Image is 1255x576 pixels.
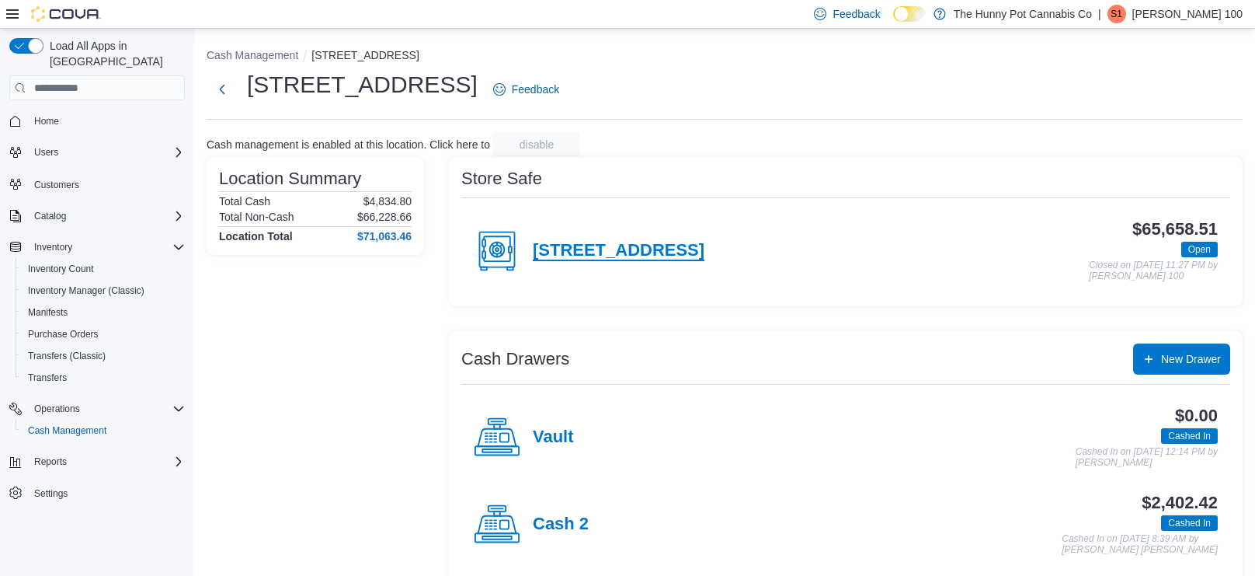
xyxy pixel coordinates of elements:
[1098,5,1101,23] p: |
[34,179,79,191] span: Customers
[22,325,185,344] span: Purchase Orders
[3,110,191,132] button: Home
[9,103,185,545] nav: Complex example
[3,398,191,420] button: Operations
[16,367,191,389] button: Transfers
[22,421,113,440] a: Cash Management
[1181,242,1218,257] span: Open
[28,306,68,319] span: Manifests
[22,347,185,365] span: Transfers (Classic)
[533,241,704,261] h4: [STREET_ADDRESS]
[28,263,94,275] span: Inventory Count
[357,230,412,243] h4: $71,063.46
[22,421,185,440] span: Cash Management
[1168,516,1211,530] span: Cashed In
[28,350,106,362] span: Transfers (Classic)
[833,6,880,22] span: Feedback
[311,49,419,61] button: [STREET_ADDRESS]
[1111,5,1122,23] span: S1
[1188,243,1211,257] span: Open
[207,138,490,151] p: Cash management is enabled at this location. Click here to
[1107,5,1126,23] div: Sarah 100
[22,260,185,278] span: Inventory Count
[512,82,559,97] span: Feedback
[34,487,68,500] span: Settings
[1142,494,1218,512] h3: $2,402.42
[28,424,106,437] span: Cash Management
[22,260,100,278] a: Inventory Count
[207,74,238,105] button: Next
[22,368,185,387] span: Transfers
[893,6,926,23] input: Dark Mode
[43,38,185,69] span: Load All Apps in [GEOGRAPHIC_DATA]
[28,207,72,225] button: Catalog
[247,69,478,100] h1: [STREET_ADDRESS]
[28,372,67,384] span: Transfers
[28,285,144,297] span: Inventory Manager (Classic)
[461,350,569,368] h3: Cash Drawers
[28,238,78,257] button: Inventory
[3,451,191,473] button: Reports
[28,207,185,225] span: Catalog
[219,169,361,188] h3: Location Summary
[28,238,185,257] span: Inventory
[1062,534,1218,555] p: Cashed In on [DATE] 8:39 AM by [PERSON_NAME] [PERSON_NAME]
[1132,5,1243,23] p: [PERSON_NAME] 100
[893,22,894,23] span: Dark Mode
[22,347,112,365] a: Transfers (Classic)
[3,205,191,227] button: Catalog
[1168,429,1211,443] span: Cashed In
[34,403,80,415] span: Operations
[16,323,191,345] button: Purchase Orders
[22,325,105,344] a: Purchase Orders
[533,515,589,535] h4: Cash 2
[28,111,185,131] span: Home
[28,143,64,162] button: Users
[16,258,191,280] button: Inventory Count
[28,174,185,194] span: Customers
[34,241,72,253] span: Inventory
[357,211,412,223] p: $66,228.66
[34,210,66,222] span: Catalog
[1175,407,1218,425] h3: $0.00
[28,484,74,503] a: Settings
[1076,447,1218,468] p: Cashed In on [DATE] 12:14 PM by [PERSON_NAME]
[207,49,298,61] button: Cash Management
[16,345,191,367] button: Transfers (Classic)
[16,280,191,302] button: Inventory Manager (Classic)
[31,6,101,22] img: Cova
[533,428,574,448] h4: Vault
[1161,515,1218,531] span: Cashed In
[28,112,65,131] a: Home
[22,281,151,300] a: Inventory Manager (Classic)
[3,141,191,163] button: Users
[219,230,293,243] h4: Location Total
[34,146,58,159] span: Users
[207,47,1243,66] nav: An example of EuiBreadcrumbs
[954,5,1092,23] p: The Hunny Pot Cannabis Co
[28,328,99,340] span: Purchase Orders
[219,211,294,223] h6: Total Non-Cash
[1161,428,1218,444] span: Cashed In
[34,456,67,468] span: Reports
[28,452,185,471] span: Reports
[3,482,191,504] button: Settings
[22,303,74,322] a: Manifests
[1133,344,1230,375] button: New Drawer
[28,176,85,194] a: Customers
[28,400,185,418] span: Operations
[3,173,191,195] button: Customers
[1132,220,1218,239] h3: $65,658.51
[22,368,73,387] a: Transfers
[1089,260,1218,281] p: Closed on [DATE] 11:27 PM by [PERSON_NAME] 100
[16,302,191,323] button: Manifests
[28,452,73,471] button: Reports
[363,195,412,208] p: $4,834.80
[28,143,185,162] span: Users
[461,169,542,188] h3: Store Safe
[1161,351,1221,367] span: New Drawer
[493,132,580,157] button: disable
[3,236,191,258] button: Inventory
[16,420,191,442] button: Cash Management
[28,400,86,418] button: Operations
